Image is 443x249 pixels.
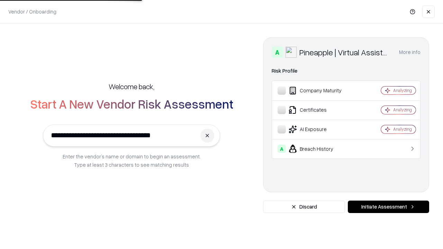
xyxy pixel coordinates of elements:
[272,47,283,58] div: A
[393,107,412,113] div: Analyzing
[278,125,360,133] div: AI Exposure
[63,152,201,169] p: Enter the vendor’s name or domain to begin an assessment. Type at least 3 characters to see match...
[8,8,56,15] p: Vendor / Onboarding
[272,67,421,75] div: Risk Profile
[278,145,286,153] div: A
[286,47,297,58] img: Pineapple | Virtual Assistant Agency
[278,106,360,114] div: Certificates
[30,97,233,111] h2: Start A New Vendor Risk Assessment
[393,87,412,93] div: Analyzing
[109,82,154,91] h5: Welcome back,
[278,86,360,95] div: Company Maturity
[393,126,412,132] div: Analyzing
[348,201,429,213] button: Initiate Assessment
[399,46,421,58] button: More info
[299,47,391,58] div: Pineapple | Virtual Assistant Agency
[278,145,360,153] div: Breach History
[263,201,345,213] button: Discard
